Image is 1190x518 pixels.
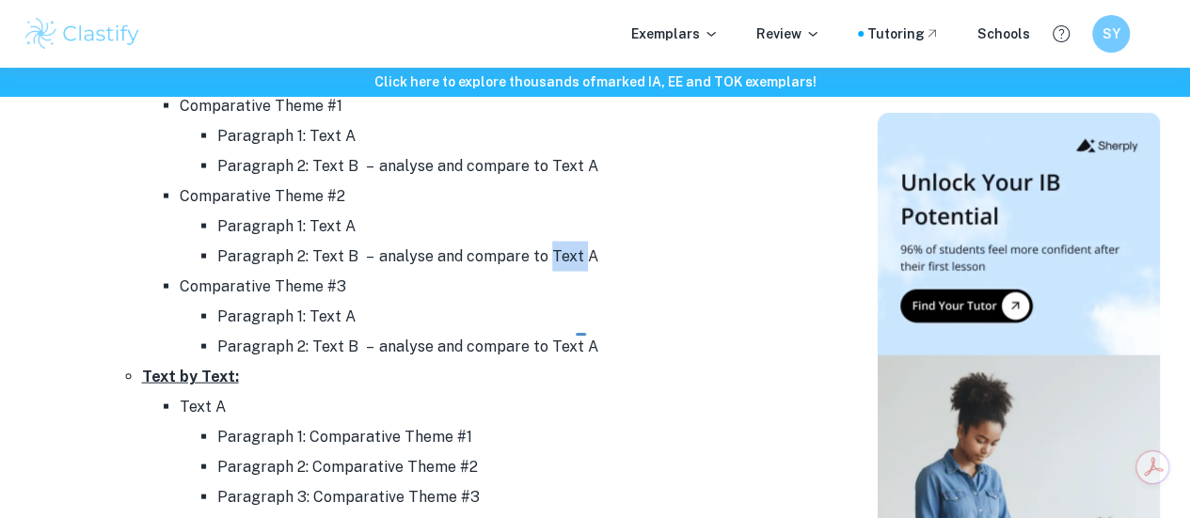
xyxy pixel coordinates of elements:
a: Tutoring [867,24,940,44]
li: Paragraph 1: Text A [217,212,819,242]
li: Paragraph 1: Text A [217,121,819,151]
li: Paragraph 3: Comparative Theme #3 [217,482,819,512]
button: Help and Feedback [1045,18,1077,50]
u: Text by Text: [142,368,239,385]
p: Exemplars [631,24,719,44]
p: Review [756,24,820,44]
li: Comparative Theme #2 [180,181,819,272]
li: Paragraph 2: Comparative Theme #2 [217,452,819,482]
li: Paragraph 2: Text B – analyse and compare to Text A [217,151,819,181]
li: Comparative Theme #3 [180,272,819,362]
li: Text A [180,392,819,512]
h6: Click here to explore thousands of marked IA, EE and TOK exemplars ! [4,71,1186,92]
h6: SY [1101,24,1122,44]
li: Paragraph 2: Text B – analyse and compare to Text A [217,332,819,362]
li: Paragraph 1: Text A [217,302,819,332]
li: Paragraph 1: Comparative Theme #1 [217,422,819,452]
li: Paragraph 2: Text B – analyse and compare to Text A [217,242,819,272]
li: Comparative Theme #1 [180,91,819,181]
img: Clastify logo [23,15,142,53]
a: Schools [977,24,1030,44]
button: SY [1092,15,1130,53]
